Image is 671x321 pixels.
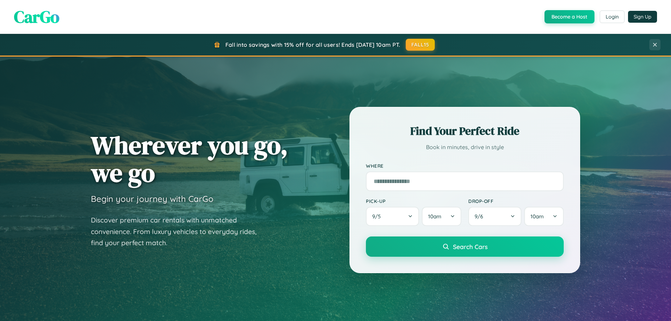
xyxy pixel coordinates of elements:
[366,163,564,169] label: Where
[600,10,625,23] button: Login
[366,198,461,204] label: Pick-up
[524,207,564,226] button: 10am
[468,198,564,204] label: Drop-off
[453,243,488,250] span: Search Cars
[366,123,564,139] h2: Find Your Perfect Ride
[372,213,384,220] span: 9 / 5
[366,236,564,257] button: Search Cars
[406,39,435,51] button: FALL15
[468,207,521,226] button: 9/6
[475,213,486,220] span: 9 / 6
[225,41,401,48] span: Fall into savings with 15% off for all users! Ends [DATE] 10am PT.
[91,214,266,249] p: Discover premium car rentals with unmatched convenience. From luxury vehicles to everyday rides, ...
[366,207,419,226] button: 9/5
[544,10,594,23] button: Become a Host
[91,131,288,187] h1: Wherever you go, we go
[628,11,657,23] button: Sign Up
[366,142,564,152] p: Book in minutes, drive in style
[91,194,214,204] h3: Begin your journey with CarGo
[14,5,59,28] span: CarGo
[422,207,461,226] button: 10am
[531,213,544,220] span: 10am
[428,213,441,220] span: 10am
